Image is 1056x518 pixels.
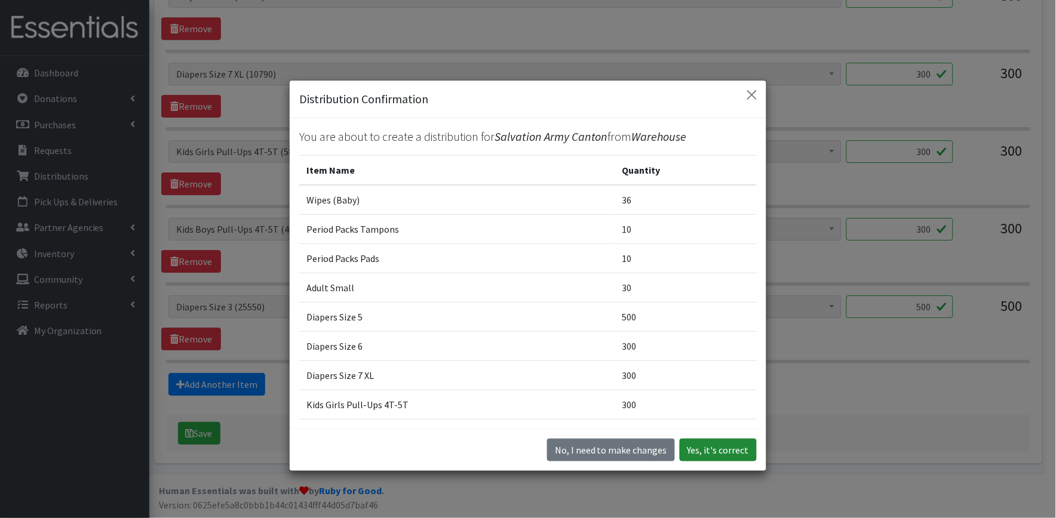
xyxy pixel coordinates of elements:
td: Diapers Size 7 XL [299,360,615,390]
h5: Distribution Confirmation [299,90,428,108]
span: Salvation Army Canton [495,129,608,144]
th: Quantity [615,155,757,185]
td: Diapers Size 6 [299,331,615,360]
td: 300 [615,390,757,419]
td: Wipes (Baby) [299,185,615,215]
td: Adult Small [299,273,615,302]
td: 500 [615,302,757,331]
td: Period Packs Pads [299,243,615,273]
button: Yes, it's correct [680,439,757,461]
td: 36 [615,185,757,215]
button: No I need to make changes [547,439,675,461]
td: 300 [615,360,757,390]
td: 30 [615,273,757,302]
td: 10 [615,243,757,273]
td: Diapers Size 5 [299,302,615,331]
p: You are about to create a distribution for from [299,128,757,146]
td: 10 [615,214,757,243]
th: Item Name [299,155,615,185]
td: Kids Girls Pull-Ups 4T-5T [299,390,615,419]
td: 300 [615,419,757,448]
span: Warehouse [632,129,687,144]
td: Kids Boys Pull-Ups 4T-5T [299,419,615,448]
td: Period Packs Tampons [299,214,615,243]
td: 300 [615,331,757,360]
button: Close [742,85,762,104]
